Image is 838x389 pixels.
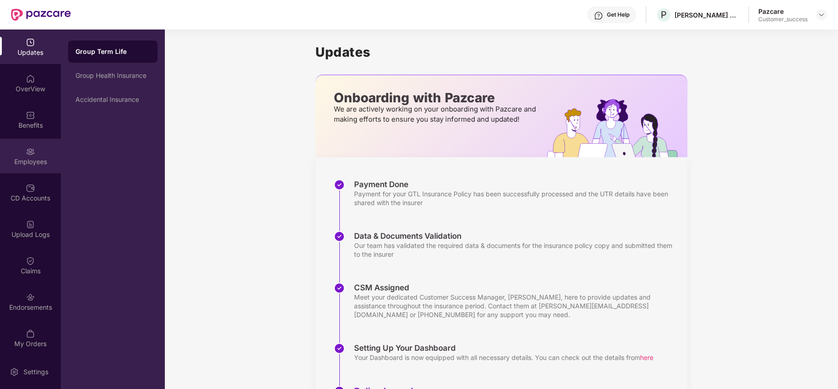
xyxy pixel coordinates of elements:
[26,256,35,265] img: svg+xml;base64,PHN2ZyBpZD0iQ2xhaW0iIHhtbG5zPSJodHRwOi8vd3d3LnczLm9yZy8yMDAwL3N2ZyIgd2lkdGg9IjIwIi...
[594,11,603,20] img: svg+xml;base64,PHN2ZyBpZD0iSGVscC0zMngzMiIgeG1sbnM9Imh0dHA6Ly93d3cudzMub3JnLzIwMDAvc3ZnIiB3aWR0aD...
[354,179,678,189] div: Payment Done
[354,343,653,353] div: Setting Up Your Dashboard
[354,241,678,259] div: Our team has validated the required data & documents for the insurance policy copy and submitted ...
[334,283,345,294] img: svg+xml;base64,PHN2ZyBpZD0iU3RlcC1Eb25lLTMyeDMyIiB4bWxucz0iaHR0cDovL3d3dy53My5vcmcvMjAwMC9zdmciIH...
[334,104,539,124] p: We are actively working on your onboarding with Pazcare and making efforts to ensure you stay inf...
[675,11,739,19] div: [PERSON_NAME] PRIVATE LIMITED
[607,11,629,18] div: Get Help
[758,7,808,16] div: Pazcare
[26,183,35,193] img: svg+xml;base64,PHN2ZyBpZD0iQ0RfQWNjb3VudHMiIGRhdGEtbmFtZT0iQ0QgQWNjb3VudHMiIHhtbG5zPSJodHRwOi8vd3...
[354,353,653,362] div: Your Dashboard is now equipped with all necessary details. You can check out the details from
[547,99,687,157] img: hrOnboarding
[26,220,35,229] img: svg+xml;base64,PHN2ZyBpZD0iVXBsb2FkX0xvZ3MiIGRhdGEtbmFtZT0iVXBsb2FkIExvZ3MiIHhtbG5zPSJodHRwOi8vd3...
[334,179,345,190] img: svg+xml;base64,PHN2ZyBpZD0iU3RlcC1Eb25lLTMyeDMyIiB4bWxucz0iaHR0cDovL3d3dy53My5vcmcvMjAwMC9zdmciIH...
[354,231,678,241] div: Data & Documents Validation
[26,293,35,302] img: svg+xml;base64,PHN2ZyBpZD0iRW5kb3JzZW1lbnRzIiB4bWxucz0iaHR0cDovL3d3dy53My5vcmcvMjAwMC9zdmciIHdpZH...
[334,231,345,242] img: svg+xml;base64,PHN2ZyBpZD0iU3RlcC1Eb25lLTMyeDMyIiB4bWxucz0iaHR0cDovL3d3dy53My5vcmcvMjAwMC9zdmciIH...
[26,111,35,120] img: svg+xml;base64,PHN2ZyBpZD0iQmVuZWZpdHMiIHhtbG5zPSJodHRwOi8vd3d3LnczLm9yZy8yMDAwL3N2ZyIgd2lkdGg9Ij...
[758,16,808,23] div: Customer_success
[26,74,35,83] img: svg+xml;base64,PHN2ZyBpZD0iSG9tZSIgeG1sbnM9Imh0dHA6Ly93d3cudzMub3JnLzIwMDAvc3ZnIiB3aWR0aD0iMjAiIG...
[640,354,653,361] span: here
[26,147,35,156] img: svg+xml;base64,PHN2ZyBpZD0iRW1wbG95ZWVzIiB4bWxucz0iaHR0cDovL3d3dy53My5vcmcvMjAwMC9zdmciIHdpZHRoPS...
[334,94,539,102] p: Onboarding with Pazcare
[26,329,35,338] img: svg+xml;base64,PHN2ZyBpZD0iTXlfT3JkZXJzIiBkYXRhLW5hbWU9Ik15IE9yZGVycyIgeG1sbnM9Imh0dHA6Ly93d3cudz...
[818,11,825,18] img: svg+xml;base64,PHN2ZyBpZD0iRHJvcGRvd24tMzJ4MzIiIHhtbG5zPSJodHRwOi8vd3d3LnczLm9yZy8yMDAwL3N2ZyIgd2...
[10,367,19,377] img: svg+xml;base64,PHN2ZyBpZD0iU2V0dGluZy0yMHgyMCIgeG1sbnM9Imh0dHA6Ly93d3cudzMub3JnLzIwMDAvc3ZnIiB3aW...
[354,189,678,207] div: Payment for your GTL Insurance Policy has been successfully processed and the UTR details have be...
[315,44,687,60] h1: Updates
[26,38,35,47] img: svg+xml;base64,PHN2ZyBpZD0iVXBkYXRlZCIgeG1sbnM9Imh0dHA6Ly93d3cudzMub3JnLzIwMDAvc3ZnIiB3aWR0aD0iMj...
[11,9,71,21] img: New Pazcare Logo
[354,283,678,293] div: CSM Assigned
[76,72,150,79] div: Group Health Insurance
[354,293,678,319] div: Meet your dedicated Customer Success Manager, [PERSON_NAME], here to provide updates and assistan...
[21,367,51,377] div: Settings
[334,343,345,354] img: svg+xml;base64,PHN2ZyBpZD0iU3RlcC1Eb25lLTMyeDMyIiB4bWxucz0iaHR0cDovL3d3dy53My5vcmcvMjAwMC9zdmciIH...
[661,9,667,20] span: P
[76,96,150,103] div: Accidental Insurance
[76,47,150,56] div: Group Term Life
